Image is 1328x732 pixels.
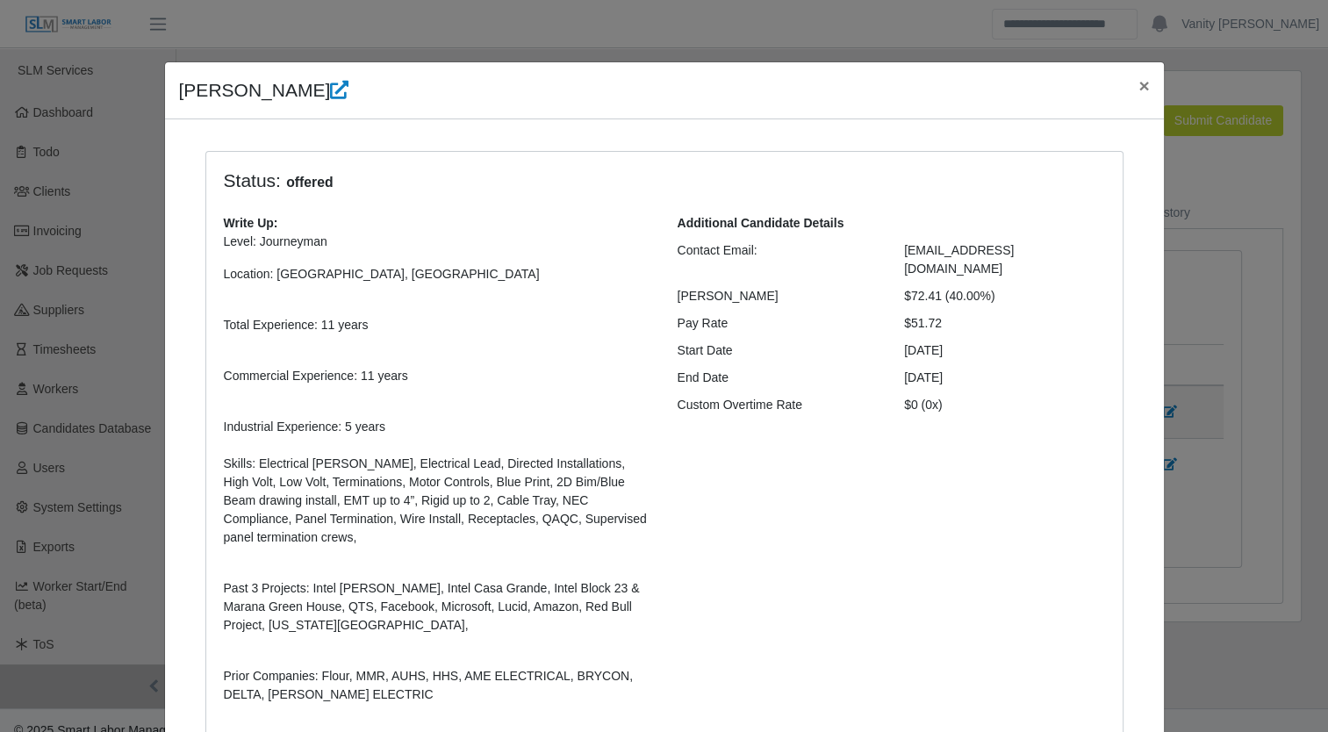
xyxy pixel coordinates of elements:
span: $0 (0x) [904,398,943,412]
p: Total Experience: 11 years [224,298,651,334]
b: Additional Candidate Details [678,216,844,230]
h4: [PERSON_NAME] [179,76,349,104]
span: [DATE] [904,370,943,384]
div: [DATE] [891,341,1118,360]
p: Location: [GEOGRAPHIC_DATA], [GEOGRAPHIC_DATA] [224,265,651,283]
div: [PERSON_NAME] [664,287,892,305]
button: Close [1124,62,1163,109]
span: [EMAIL_ADDRESS][DOMAIN_NAME] [904,243,1014,276]
h4: Status: [224,169,879,193]
div: Pay Rate [664,314,892,333]
p: Level: Journeyman [224,233,651,251]
div: Custom Overtime Rate [664,396,892,414]
div: Contact Email: [664,241,892,278]
p: Industrial Experience: 5 years Skills: Electrical [PERSON_NAME], Electrical Lead, Directed Instal... [224,399,651,547]
p: Past 3 Projects: Intel [PERSON_NAME], Intel Casa Grande, Intel Block 23 & Marana Green House, QTS... [224,561,651,635]
span: × [1138,75,1149,96]
span: offered [281,172,339,193]
b: Write Up: [224,216,278,230]
p: Prior Companies: Flour, MMR, AUHS, HHS, AME ELECTRICAL, BRYCON, DELTA, [PERSON_NAME] ELECTRIC [224,649,651,704]
div: $51.72 [891,314,1118,333]
p: Commercial Experience: 11 years [224,348,651,385]
div: End Date [664,369,892,387]
div: Start Date [664,341,892,360]
div: $72.41 (40.00%) [891,287,1118,305]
